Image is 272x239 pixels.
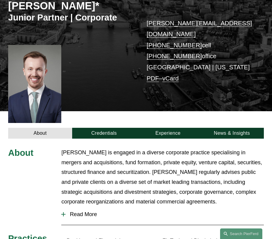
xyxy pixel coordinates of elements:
[147,20,252,38] a: [PERSON_NAME][EMAIL_ADDRESS][DOMAIN_NAME]
[61,148,264,207] p: [PERSON_NAME] is engaged in a diverse corporate practice specialising in mergers and acquisitions...
[162,75,179,82] a: vCard
[136,128,200,139] a: Experience
[8,148,34,158] span: About
[72,128,136,139] a: Credentials
[61,207,264,222] button: Read More
[147,18,253,84] p: cell office [GEOGRAPHIC_DATA] | [US_STATE] –
[8,12,136,23] h3: Junior Partner | Corporate
[200,128,264,139] a: News & Insights
[8,128,72,139] a: About
[66,211,264,218] span: Read More
[220,228,262,239] a: Search this site
[147,42,202,49] a: [PHONE_NUMBER]
[147,75,159,82] a: PDF
[147,53,202,59] a: [PHONE_NUMBER]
